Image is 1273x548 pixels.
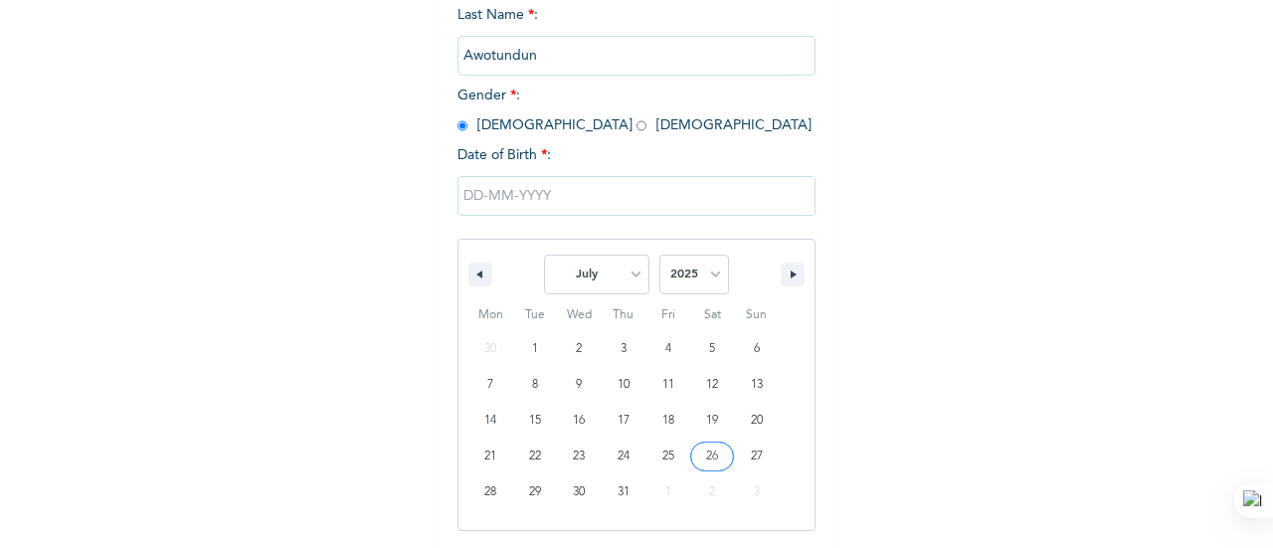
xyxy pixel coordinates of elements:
[645,331,690,367] button: 4
[618,403,630,439] span: 17
[457,145,551,166] span: Date of Birth :
[602,367,646,403] button: 10
[573,403,585,439] span: 16
[529,403,541,439] span: 15
[645,367,690,403] button: 11
[513,331,558,367] button: 1
[690,299,735,331] span: Sat
[557,299,602,331] span: Wed
[457,89,812,132] span: Gender : [DEMOGRAPHIC_DATA] [DEMOGRAPHIC_DATA]
[618,439,630,474] span: 24
[484,439,496,474] span: 21
[557,331,602,367] button: 2
[468,439,513,474] button: 21
[468,367,513,403] button: 7
[484,403,496,439] span: 14
[457,176,816,216] input: DD-MM-YYYY
[665,331,671,367] span: 4
[706,403,718,439] span: 19
[645,403,690,439] button: 18
[532,367,538,403] span: 8
[529,439,541,474] span: 22
[662,439,674,474] span: 25
[754,331,760,367] span: 6
[529,474,541,510] span: 29
[573,439,585,474] span: 23
[618,367,630,403] span: 10
[690,367,735,403] button: 12
[751,403,763,439] span: 20
[734,299,779,331] span: Sun
[557,474,602,510] button: 30
[751,367,763,403] span: 13
[734,403,779,439] button: 20
[662,403,674,439] span: 18
[662,367,674,403] span: 11
[513,299,558,331] span: Tue
[457,36,816,76] input: Enter your last name
[709,331,715,367] span: 5
[513,439,558,474] button: 22
[734,439,779,474] button: 27
[576,331,582,367] span: 2
[690,403,735,439] button: 19
[618,474,630,510] span: 31
[513,403,558,439] button: 15
[706,367,718,403] span: 12
[690,331,735,367] button: 5
[576,367,582,403] span: 9
[573,474,585,510] span: 30
[645,439,690,474] button: 25
[468,474,513,510] button: 28
[557,439,602,474] button: 23
[751,439,763,474] span: 27
[468,299,513,331] span: Mon
[621,331,627,367] span: 3
[513,474,558,510] button: 29
[487,367,493,403] span: 7
[602,403,646,439] button: 17
[602,439,646,474] button: 24
[513,367,558,403] button: 8
[602,331,646,367] button: 3
[706,439,718,474] span: 26
[602,474,646,510] button: 31
[532,331,538,367] span: 1
[484,474,496,510] span: 28
[690,439,735,474] button: 26
[557,367,602,403] button: 9
[468,403,513,439] button: 14
[557,403,602,439] button: 16
[645,299,690,331] span: Fri
[457,8,816,63] span: Last Name :
[734,331,779,367] button: 6
[602,299,646,331] span: Thu
[734,367,779,403] button: 13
